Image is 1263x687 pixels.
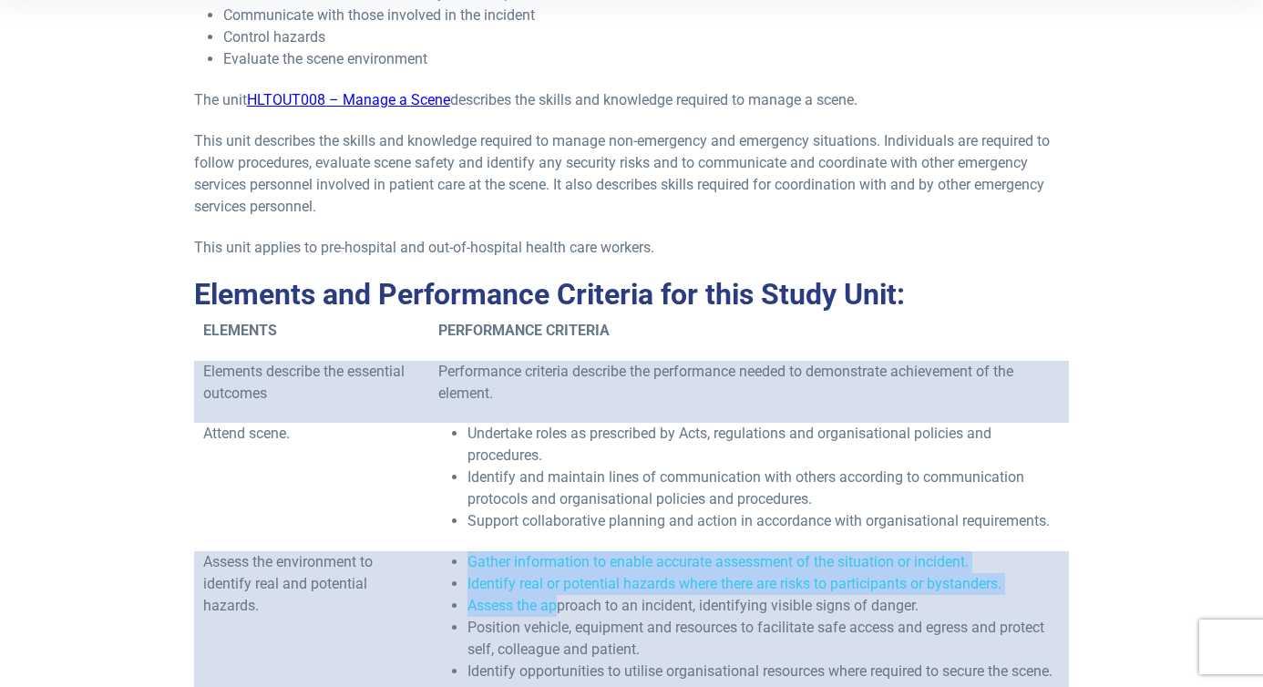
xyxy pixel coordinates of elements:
[194,277,1070,312] h2: Elements and Performance Criteria for this Study Unit:
[223,50,427,67] span: Evaluate the scene environment
[247,91,450,108] a: HLTOUT008 – Manage a Scene
[467,423,1060,467] li: Undertake roles as prescribed by Acts, regulations and organisational policies and procedures.
[194,130,1070,218] p: This unit describes the skills and knowledge required to manage non-emergency and emergency situa...
[203,553,373,614] span: Assess the environment to identify real and potential hazards.
[223,6,535,24] span: Communicate with those involved in the incident
[203,363,405,402] span: Elements describe the essential outcomes
[467,661,1060,682] li: Identify opportunities to utilise organisational resources where required to secure the scene.
[203,425,290,442] span: Attend scene.
[467,573,1060,595] li: Identify real or potential hazards where there are risks to participants or bystanders.
[223,28,325,46] span: Control hazards
[546,322,610,339] span: CRITERIA
[467,617,1060,661] li: Position vehicle, equipment and resources to facilitate safe access and egress and protect self, ...
[438,322,542,339] span: PERFORMANCE
[194,237,1070,259] p: This unit applies to pre-hospital and out-of-hospital health care workers.
[203,322,277,339] span: ELEMENTS
[467,510,1060,532] li: Support collaborative planning and action in accordance with organisational requirements.
[467,595,1060,617] li: Assess the approach to an incident, identifying visible signs of danger.
[438,363,1013,402] span: Performance criteria describe the performance needed to demonstrate achievement of the element.
[467,551,1060,573] li: Gather information to enable accurate assessment of the situation or incident.
[194,89,1070,111] p: The unit describes the skills and knowledge required to manage a scene.
[467,467,1060,510] li: Identify and maintain lines of communication with others according to communication protocols and...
